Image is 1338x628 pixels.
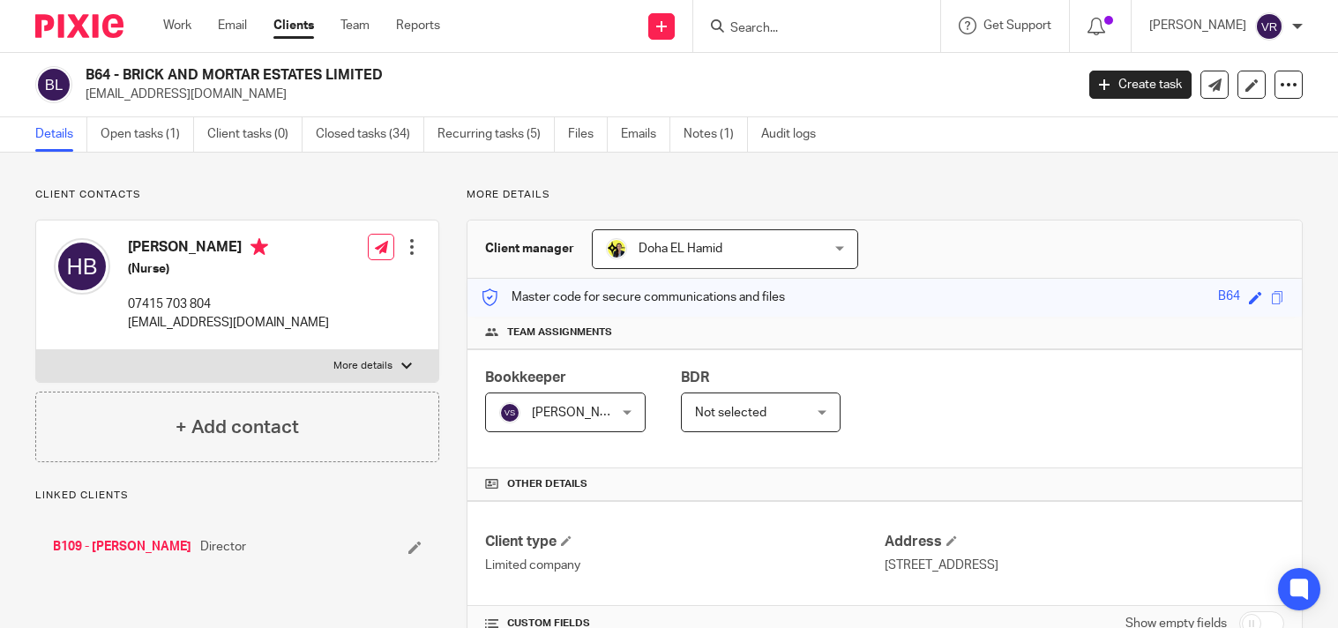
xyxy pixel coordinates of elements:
[273,17,314,34] a: Clients
[53,538,191,556] a: B109 - [PERSON_NAME]
[1255,12,1283,41] img: svg%3E
[695,407,766,419] span: Not selected
[340,17,370,34] a: Team
[437,117,555,152] a: Recurring tasks (5)
[86,86,1063,103] p: [EMAIL_ADDRESS][DOMAIN_NAME]
[86,66,867,85] h2: B64 - BRICK AND MORTAR ESTATES LIMITED
[316,117,424,152] a: Closed tasks (34)
[35,14,123,38] img: Pixie
[885,533,1284,551] h4: Address
[128,238,329,260] h4: [PERSON_NAME]
[684,117,748,152] a: Notes (1)
[163,17,191,34] a: Work
[467,188,1303,202] p: More details
[983,19,1051,32] span: Get Support
[761,117,829,152] a: Audit logs
[729,21,887,37] input: Search
[54,238,110,295] img: svg%3E
[532,407,629,419] span: [PERSON_NAME]
[499,402,520,423] img: svg%3E
[333,359,392,373] p: More details
[128,295,329,313] p: 07415 703 804
[481,288,785,306] p: Master code for secure communications and files
[35,489,439,503] p: Linked clients
[35,117,87,152] a: Details
[207,117,303,152] a: Client tasks (0)
[1218,288,1240,308] div: B64
[639,243,722,255] span: Doha EL Hamid
[1089,71,1192,99] a: Create task
[507,325,612,340] span: Team assignments
[681,370,709,385] span: BDR
[507,477,587,491] span: Other details
[396,17,440,34] a: Reports
[176,414,299,441] h4: + Add contact
[35,66,72,103] img: svg%3E
[218,17,247,34] a: Email
[128,314,329,332] p: [EMAIL_ADDRESS][DOMAIN_NAME]
[1149,17,1246,34] p: [PERSON_NAME]
[250,238,268,256] i: Primary
[485,370,566,385] span: Bookkeeper
[35,188,439,202] p: Client contacts
[485,240,574,258] h3: Client manager
[485,533,885,551] h4: Client type
[101,117,194,152] a: Open tasks (1)
[485,557,885,574] p: Limited company
[128,260,329,278] h5: (Nurse)
[200,538,246,556] span: Director
[621,117,670,152] a: Emails
[606,238,627,259] img: Doha-Starbridge.jpg
[568,117,608,152] a: Files
[885,557,1284,574] p: [STREET_ADDRESS]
